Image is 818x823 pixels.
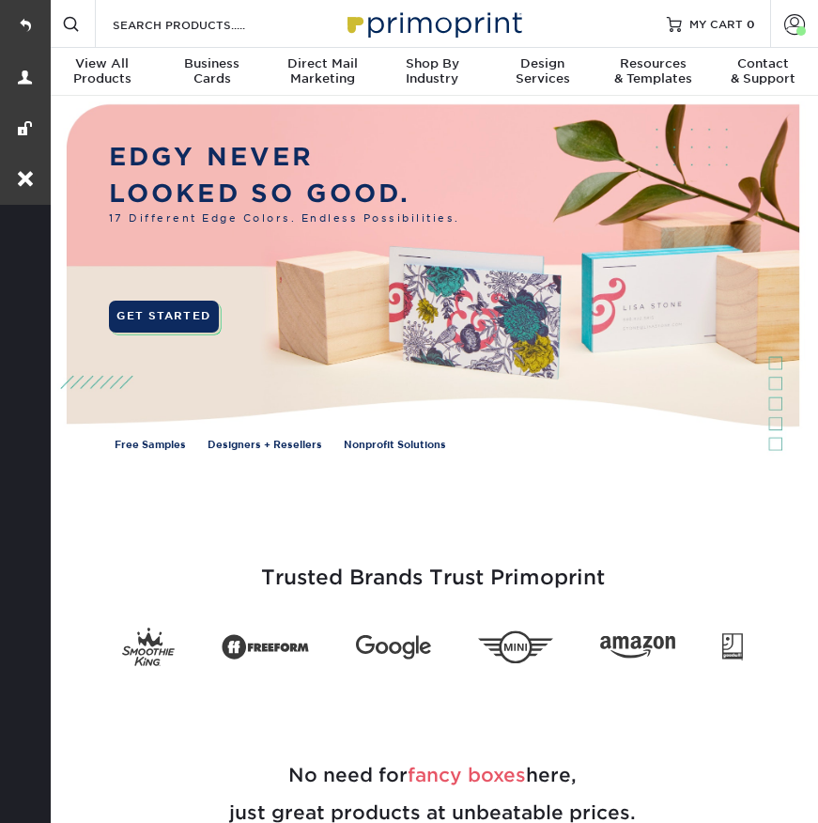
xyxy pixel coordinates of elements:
div: Cards [157,56,267,86]
a: Direct MailMarketing [268,48,378,98]
a: DesignServices [487,48,597,98]
span: fancy boxes [408,764,526,786]
a: Resources& Templates [597,48,707,98]
a: Free Samples [115,438,186,453]
a: GET STARTED [109,301,219,333]
img: Primoprint [339,3,527,43]
a: Shop ByIndustry [378,48,487,98]
div: Products [47,56,157,86]
span: 17 Different Edge Colors. Endless Possibilities. [109,211,460,226]
span: Contact [708,56,818,71]
span: Business [157,56,267,71]
a: View AllProducts [47,48,157,98]
img: Smoothie King [122,628,175,667]
span: Direct Mail [268,56,378,71]
div: & Support [708,56,818,86]
a: Nonprofit Solutions [344,438,446,453]
img: Mini [478,630,553,663]
div: & Templates [597,56,707,86]
span: View All [47,56,157,71]
div: Industry [378,56,487,86]
img: Amazon [600,636,675,659]
span: Shop By [378,56,487,71]
a: Contact& Support [708,48,818,98]
img: Goodwill [722,633,743,661]
input: SEARCH PRODUCTS..... [111,13,294,36]
a: BusinessCards [157,48,267,98]
h3: Trusted Brands Trust Primoprint [61,520,804,613]
span: 0 [747,17,755,30]
p: LOOKED SO GOOD. [109,175,460,211]
span: MY CART [689,16,743,32]
div: Marketing [268,56,378,86]
p: EDGY NEVER [109,138,460,175]
span: Design [487,56,597,71]
div: Services [487,56,597,86]
span: Resources [597,56,707,71]
img: Freeform [222,628,309,666]
img: Google [356,634,431,659]
a: Designers + Resellers [208,438,322,453]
